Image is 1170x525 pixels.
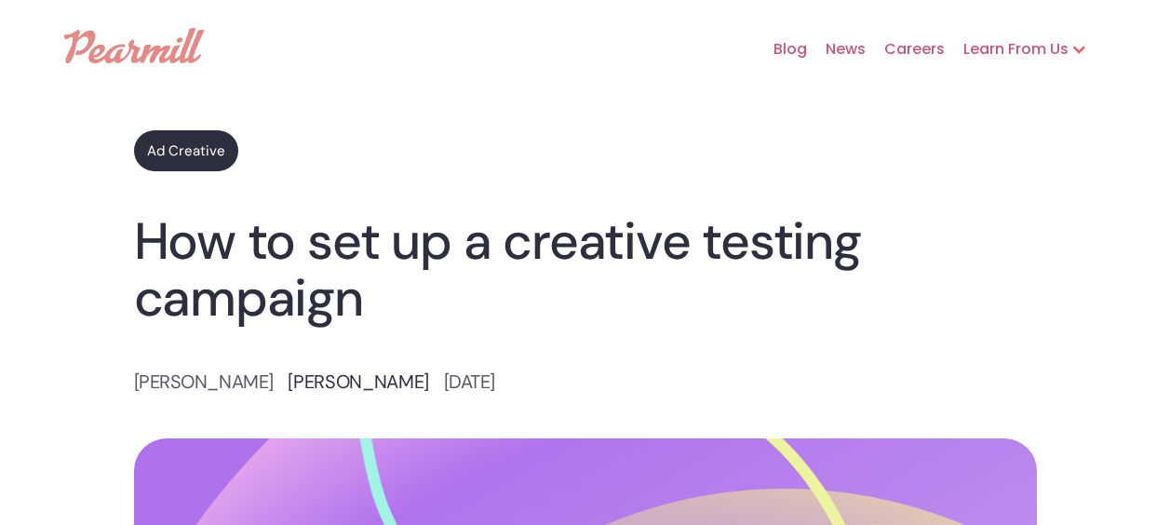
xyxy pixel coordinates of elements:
div: [PERSON_NAME] [288,373,429,392]
a: Ad Creative [134,130,238,171]
div: Learn From Us [945,20,1106,79]
a: Blog [755,20,807,79]
p: [PERSON_NAME] [134,368,274,397]
div: Learn From Us [945,38,1069,61]
h1: How to set up a creative testing campaign [134,213,1037,326]
p: [DATE] [444,368,495,397]
a: Careers [866,20,945,79]
a: News [807,20,866,79]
